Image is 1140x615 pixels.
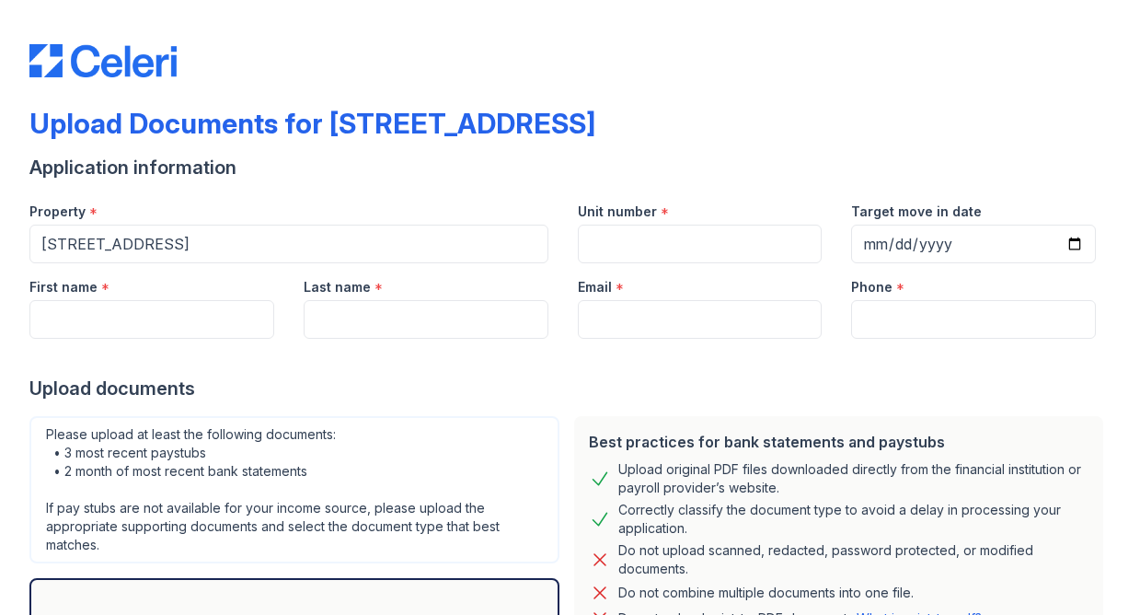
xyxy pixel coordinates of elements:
[29,416,559,563] div: Please upload at least the following documents: • 3 most recent paystubs • 2 month of most recent...
[29,107,595,140] div: Upload Documents for [STREET_ADDRESS]
[29,155,1111,180] div: Application information
[578,278,612,296] label: Email
[618,582,914,604] div: Do not combine multiple documents into one file.
[589,431,1089,453] div: Best practices for bank statements and paystubs
[29,203,86,221] label: Property
[851,278,892,296] label: Phone
[851,203,982,221] label: Target move in date
[29,278,98,296] label: First name
[578,203,657,221] label: Unit number
[304,278,371,296] label: Last name
[618,460,1089,497] div: Upload original PDF files downloaded directly from the financial institution or payroll provider’...
[29,376,1111,401] div: Upload documents
[29,44,177,77] img: CE_Logo_Blue-a8612792a0a2168367f1c8372b55b34899dd931a85d93a1a3d3e32e68fde9ad4.png
[618,541,1089,578] div: Do not upload scanned, redacted, password protected, or modified documents.
[618,501,1089,538] div: Correctly classify the document type to avoid a delay in processing your application.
